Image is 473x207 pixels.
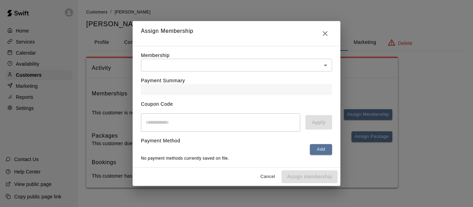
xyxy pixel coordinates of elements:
label: Payment Summary [141,78,185,83]
button: Close [318,27,332,40]
label: Payment Method [141,138,180,143]
label: Coupon Code [141,101,173,107]
button: Add [310,144,332,155]
label: Membership [141,53,170,58]
h2: Assign Membership [133,21,340,46]
span: No payment methods currently saved on file. [141,156,229,161]
button: Cancel [257,171,279,182]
